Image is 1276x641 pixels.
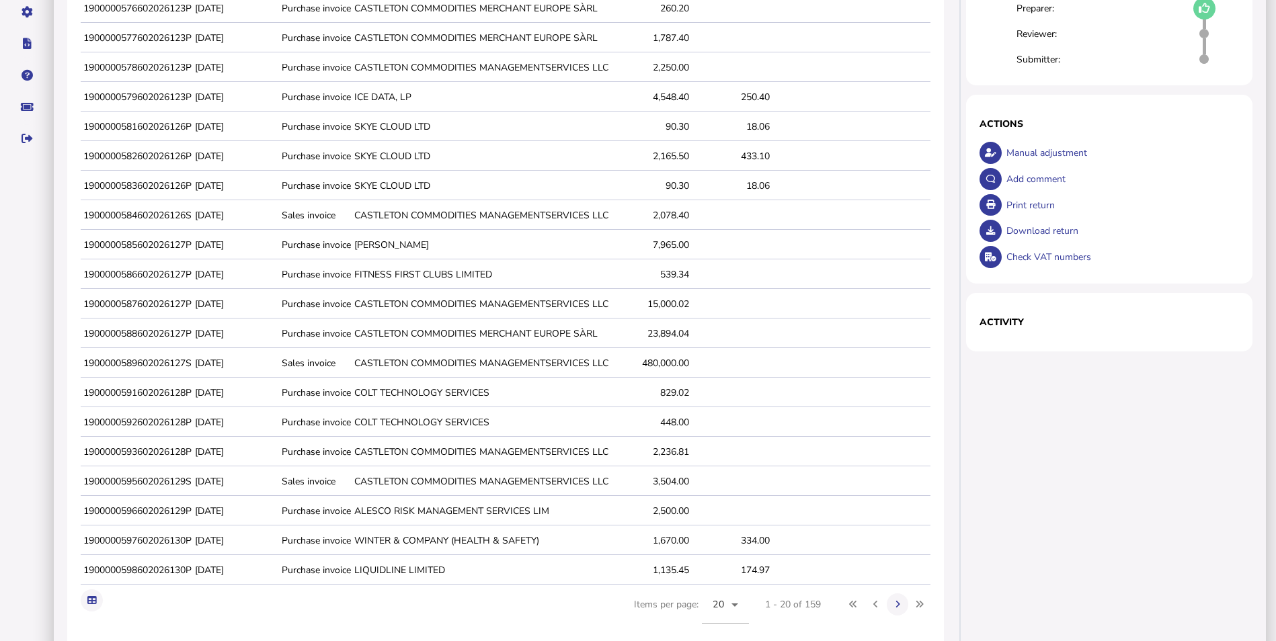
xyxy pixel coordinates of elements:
div: 334.00 [692,534,770,547]
td: SKYE CLOUD LTD [352,172,609,200]
td: CASTLETON COMMODITIES MANAGEMENTSERVICES LLC [352,468,609,496]
td: [DATE] [192,556,279,585]
div: 829.02 [612,386,689,399]
div: 15,000.02 [612,298,689,310]
td: [DATE] [192,497,279,525]
td: LIQUIDLINE LIMITED [352,556,609,585]
td: Purchase invoice [279,290,352,318]
div: 7,965.00 [612,239,689,251]
button: Open printable view of return. [980,194,1002,216]
td: Purchase invoice [279,24,352,52]
div: 433.10 [692,150,770,163]
h1: Actions [980,118,1239,130]
button: Help pages [13,61,41,89]
td: Purchase invoice [279,172,352,200]
div: Manual adjustment [1003,140,1239,166]
div: 23,894.04 [612,327,689,340]
div: 260.20 [612,2,689,15]
td: Purchase invoice [279,83,352,112]
div: 3,504.00 [612,475,689,488]
td: [DATE] [192,409,279,437]
div: Add comment [1003,166,1239,192]
button: Last page [908,593,930,615]
td: FITNESS FIRST CLUBS LIMITED [352,261,609,289]
div: 18.06 [692,120,770,133]
button: Make an adjustment to this return. [980,142,1002,164]
td: [DATE] [192,320,279,348]
td: [DATE] [192,349,279,378]
h1: Activity [980,316,1239,329]
td: [DATE] [192,83,279,112]
div: Preparer: [1016,2,1086,15]
button: Check VAT numbers on return. [980,246,1002,268]
div: Download return [1003,218,1239,244]
td: Purchase invoice [279,320,352,348]
td: 1900000578602026123P [81,54,192,82]
td: Sales invoice [279,349,352,378]
div: Print return [1003,192,1239,218]
div: Reviewer: [1016,28,1086,40]
div: 90.30 [612,179,689,192]
div: 539.34 [612,268,689,281]
td: 1900000592602026128P [81,409,192,437]
div: 1 - 20 of 159 [765,598,821,611]
td: [DATE] [192,290,279,318]
td: Purchase invoice [279,527,352,555]
div: 2,236.81 [612,445,689,458]
td: Purchase invoice [279,142,352,171]
td: 1900000589602026127S [81,349,192,378]
td: 1900000595602026129S [81,468,192,496]
div: Submitter: [1016,53,1086,66]
td: [DATE] [192,438,279,466]
div: 174.97 [692,564,770,576]
td: SKYE CLOUD LTD [352,142,609,171]
button: Developer hub links [13,30,41,58]
td: 1900000598602026130P [81,556,192,585]
td: [DATE] [192,379,279,407]
div: 1,135.45 [612,564,689,576]
div: 4,548.40 [612,91,689,103]
td: 1900000581602026126P [81,113,192,141]
td: 1900000586602026127P [81,261,192,289]
td: CASTLETON COMMODITIES MERCHANT EUROPE SÀRL [352,320,609,348]
button: Raise a support ticket [13,93,41,121]
td: 1900000585602026127P [81,231,192,259]
button: Next page [887,593,909,615]
td: [DATE] [192,142,279,171]
div: 250.40 [692,91,770,103]
td: Purchase invoice [279,438,352,466]
td: Sales invoice [279,202,352,230]
td: [DATE] [192,468,279,496]
div: 2,165.50 [612,150,689,163]
div: 480,000.00 [612,357,689,370]
button: Download return [980,220,1002,242]
div: 1,787.40 [612,32,689,44]
button: Sign out [13,124,41,153]
button: Make a comment in the activity log. [980,168,1002,190]
div: 448.00 [612,416,689,429]
td: Sales invoice [279,468,352,496]
td: ALESCO RISK MANAGEMENT SERVICES LIM [352,497,609,525]
td: 1900000577602026123P [81,24,192,52]
button: Previous page [865,593,887,615]
td: [DATE] [192,261,279,289]
td: CASTLETON COMMODITIES MERCHANT EUROPE SÀRL [352,24,609,52]
mat-form-field: Change page size [702,586,749,638]
td: 1900000593602026128P [81,438,192,466]
td: [DATE] [192,172,279,200]
div: Items per page: [634,586,749,638]
button: First page [842,593,865,615]
td: CASTLETON COMMODITIES MANAGEMENTSERVICES LLC [352,438,609,466]
td: Purchase invoice [279,261,352,289]
div: 2,500.00 [612,505,689,517]
td: SKYE CLOUD LTD [352,113,609,141]
td: [DATE] [192,202,279,230]
td: 1900000584602026126S [81,202,192,230]
td: WINTER & COMPANY (HEALTH & SAFETY) [352,527,609,555]
span: 20 [713,598,724,611]
td: CASTLETON COMMODITIES MANAGEMENTSERVICES LLC [352,202,609,230]
td: 1900000597602026130P [81,527,192,555]
div: Check VAT numbers [1003,244,1239,270]
td: COLT TECHNOLOGY SERVICES [352,409,609,437]
td: [DATE] [192,54,279,82]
